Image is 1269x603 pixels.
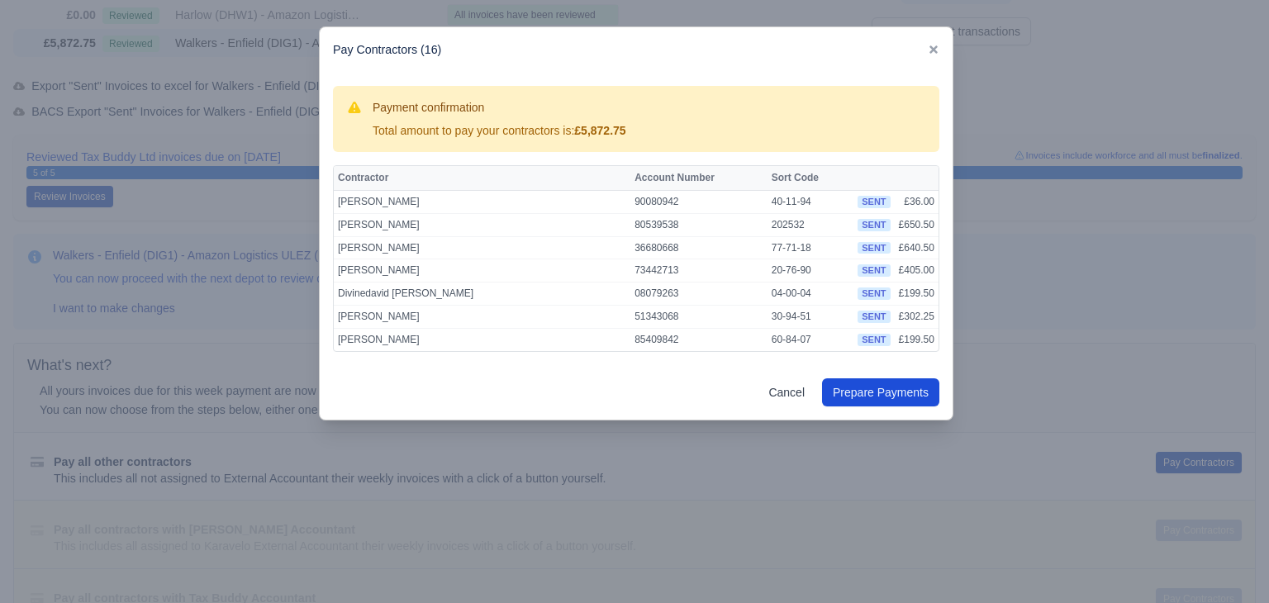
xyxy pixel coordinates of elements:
[895,305,939,328] td: £302.25
[334,213,630,236] td: [PERSON_NAME]
[768,328,854,351] td: 60-84-07
[858,287,890,300] span: sent
[895,236,939,259] td: £640.50
[334,236,630,259] td: [PERSON_NAME]
[630,213,768,236] td: 80539538
[334,305,630,328] td: [PERSON_NAME]
[895,283,939,306] td: £199.50
[758,378,815,406] a: Cancel
[320,27,953,73] div: Pay Contractors (16)
[1186,524,1269,603] iframe: Chat Widget
[630,166,768,191] th: Account Number
[858,311,890,323] span: sent
[858,196,890,208] span: sent
[373,122,626,139] div: Total amount to pay your contractors is:
[630,305,768,328] td: 51343068
[858,334,890,346] span: sent
[768,236,854,259] td: 77-71-18
[334,283,630,306] td: Divinedavid [PERSON_NAME]
[630,190,768,213] td: 90080942
[858,242,890,254] span: sent
[895,259,939,283] td: £405.00
[768,259,854,283] td: 20-76-90
[822,378,939,406] button: Prepare Payments
[630,259,768,283] td: 73442713
[768,213,854,236] td: 202532
[630,236,768,259] td: 36680668
[574,124,625,137] strong: £5,872.75
[768,305,854,328] td: 30-94-51
[768,190,854,213] td: 40-11-94
[895,213,939,236] td: £650.50
[334,259,630,283] td: [PERSON_NAME]
[858,219,890,231] span: sent
[630,328,768,351] td: 85409842
[334,166,630,191] th: Contractor
[768,283,854,306] td: 04-00-04
[630,283,768,306] td: 08079263
[334,190,630,213] td: [PERSON_NAME]
[895,190,939,213] td: £36.00
[334,328,630,351] td: [PERSON_NAME]
[768,166,854,191] th: Sort Code
[373,99,626,116] h3: Payment confirmation
[858,264,890,277] span: sent
[895,328,939,351] td: £199.50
